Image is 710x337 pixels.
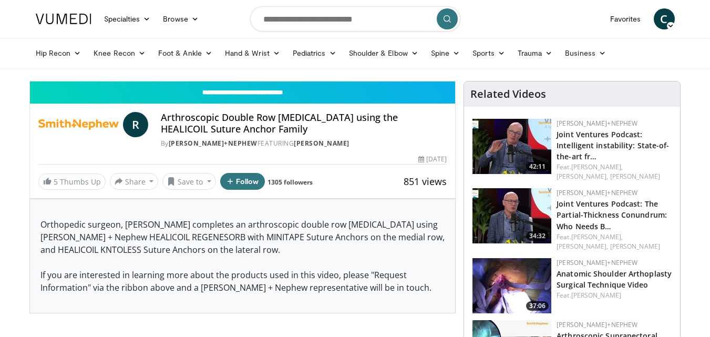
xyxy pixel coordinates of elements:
a: [PERSON_NAME], [557,172,608,181]
span: 34:32 [526,231,549,241]
div: By FEATURING [161,139,447,148]
a: Joint Ventures Podcast: The Partial-Thickness Conundrum: Who Needs B… [557,199,667,231]
a: Joint Ventures Podcast: Intelligent instability: State-of-the-art fr… [557,129,669,161]
button: Follow [220,173,265,190]
div: Feat. [557,291,672,300]
a: Shoulder & Elbow [343,43,425,64]
a: [PERSON_NAME]+Nephew [557,320,637,329]
a: [PERSON_NAME], [557,242,608,251]
a: [PERSON_NAME] [294,139,349,148]
button: Share [110,173,159,190]
img: Smith+Nephew [38,112,119,137]
a: Browse [157,8,205,29]
a: [PERSON_NAME]+Nephew [557,188,637,197]
a: Foot & Ankle [152,43,219,64]
a: Trauma [511,43,559,64]
a: 1305 followers [267,178,313,187]
a: Hip Recon [29,43,88,64]
img: 5807bf09-abca-4062-84b7-711dbcc3ea56.150x105_q85_crop-smart_upscale.jpg [472,188,551,243]
a: Pediatrics [286,43,343,64]
input: Search topics, interventions [250,6,460,32]
img: 68fb0319-defd-40d2-9a59-ac066b7d8959.150x105_q85_crop-smart_upscale.jpg [472,119,551,174]
a: Knee Recon [87,43,152,64]
a: 5 Thumbs Up [38,173,106,190]
a: 37:06 [472,258,551,313]
button: Save to [162,173,216,190]
a: R [123,112,148,137]
a: [PERSON_NAME]+Nephew [169,139,258,148]
div: Feat. [557,162,672,181]
span: 37:06 [526,301,549,311]
a: [PERSON_NAME], [571,232,623,241]
h4: Related Videos [470,88,546,100]
a: [PERSON_NAME], [571,162,623,171]
a: C [654,8,675,29]
a: 34:32 [472,188,551,243]
a: 42:11 [472,119,551,174]
span: 5 [54,177,58,187]
span: 42:11 [526,162,549,171]
a: [PERSON_NAME]+Nephew [557,258,637,267]
a: Hand & Wrist [219,43,286,64]
div: Feat. [557,232,672,251]
h4: Arthroscopic Double Row [MEDICAL_DATA] using the HEALICOIL Suture Anchor Family [161,112,447,135]
a: Specialties [98,8,157,29]
div: [DATE] [418,155,447,164]
a: Spine [425,43,466,64]
a: Favorites [604,8,647,29]
img: VuMedi Logo [36,14,91,24]
a: [PERSON_NAME] [610,172,660,181]
a: [PERSON_NAME]+Nephew [557,119,637,128]
a: Business [559,43,612,64]
a: [PERSON_NAME] [610,242,660,251]
span: Orthopedic surgeon, [PERSON_NAME] completes an arthroscopic double row [MEDICAL_DATA] using [PERS... [40,219,445,293]
img: 4ad8d6c8-ee64-4599-baa1-cc9db944930a.150x105_q85_crop-smart_upscale.jpg [472,258,551,313]
span: 851 views [404,175,447,188]
a: Anatomic Shoulder Arthoplasty Surgical Technique Video [557,269,672,290]
a: [PERSON_NAME] [571,291,621,300]
a: Sports [466,43,511,64]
